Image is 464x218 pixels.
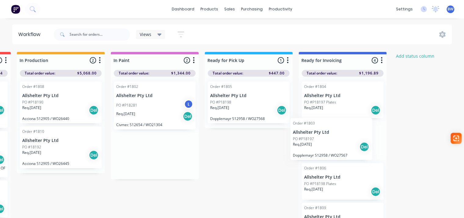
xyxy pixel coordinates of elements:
input: Enter column name… [20,57,80,64]
span: Total order value: [307,71,337,76]
div: purchasing [238,5,266,14]
img: Factory [11,5,20,14]
div: Workflow [18,31,43,38]
input: Enter column name… [113,57,174,64]
span: $1,196.89 [359,71,379,76]
div: products [197,5,221,14]
div: settings [393,5,416,14]
div: sales [221,5,238,14]
span: Views [140,31,151,38]
span: Total order value: [119,71,149,76]
span: Total order value: [213,71,243,76]
span: 2 [184,57,190,64]
a: dashboard [169,5,197,14]
span: $447.00 [269,71,285,76]
span: 2 [90,57,96,64]
input: Enter column name… [207,57,268,64]
button: Add status column [393,52,437,60]
input: Enter column name… [301,57,361,64]
span: 1 [278,57,284,64]
span: BW [448,6,453,12]
span: Total order value: [25,71,55,76]
input: Search for orders... [70,28,130,41]
span: $5,068.00 [77,71,97,76]
span: 4 [372,57,378,64]
div: productivity [266,5,295,14]
span: $1,344.00 [171,71,191,76]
